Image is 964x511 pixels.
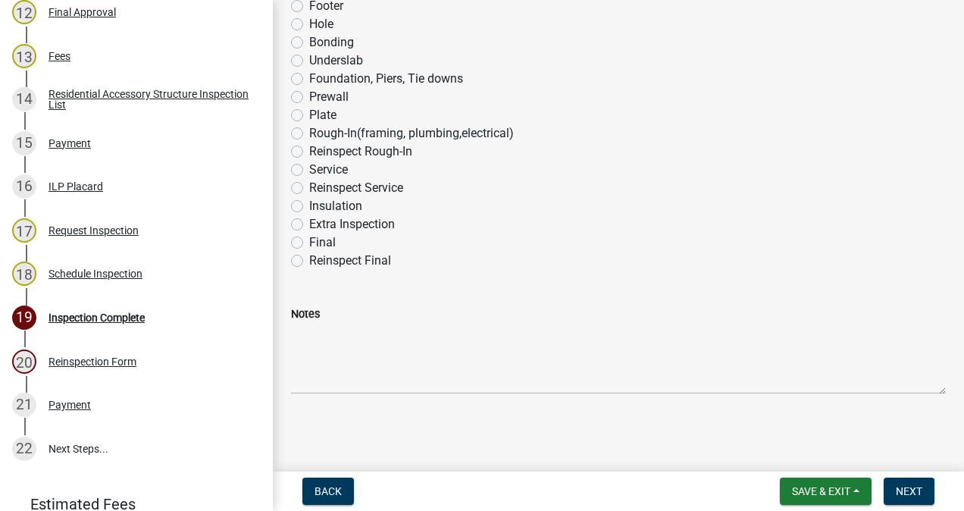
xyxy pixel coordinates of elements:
span: Save & Exit [792,485,850,497]
label: Notes [291,309,320,320]
div: Residential Accessory Structure Inspection List [49,89,249,110]
div: Payment [49,138,91,149]
button: Save & Exit [780,478,872,505]
span: Back [315,485,342,497]
label: Final [309,234,336,252]
label: Foundation, Piers, Tie downs [309,70,463,88]
label: Service [309,161,348,179]
div: Final Approval [49,7,116,17]
span: Next [896,485,922,497]
div: Payment [49,400,91,410]
label: Reinspect Service [309,179,403,197]
label: Reinspect Rough-In [309,143,412,161]
div: Reinspection Form [49,356,136,367]
button: Next [884,478,934,505]
div: 22 [12,437,36,461]
label: Bonding [309,33,354,52]
label: Rough-In(framing, plumbing,electrical) [309,124,514,143]
label: Underslab [309,52,363,70]
div: 20 [12,350,36,374]
div: 14 [12,87,36,111]
div: 15 [12,131,36,155]
div: 21 [12,393,36,417]
div: Inspection Complete [49,312,145,323]
div: 17 [12,218,36,243]
div: Request Inspection [49,225,139,236]
label: Plate [309,106,336,124]
label: Extra Inspection [309,215,395,234]
div: ILP Placard [49,181,103,192]
div: Fees [49,51,70,61]
label: Hole [309,15,333,33]
div: 18 [12,262,36,286]
label: Prewall [309,88,349,106]
div: 13 [12,44,36,68]
div: Schedule Inspection [49,268,142,279]
label: Reinspect Final [309,252,391,270]
button: Back [302,478,354,505]
div: 19 [12,306,36,330]
label: Insulation [309,197,362,215]
div: 16 [12,174,36,199]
